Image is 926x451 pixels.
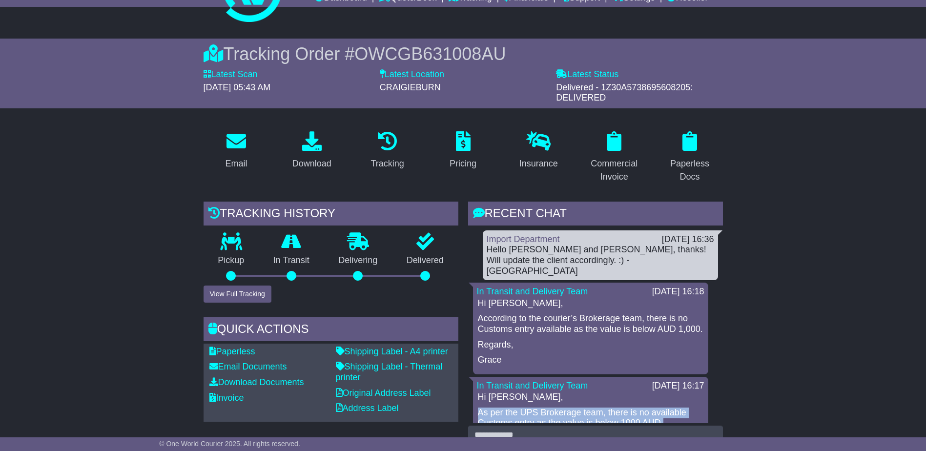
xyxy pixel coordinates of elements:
[204,202,458,228] div: Tracking history
[336,347,448,356] a: Shipping Label - A4 printer
[652,287,704,297] div: [DATE] 16:18
[370,157,404,170] div: Tracking
[487,245,714,276] div: Hello [PERSON_NAME] and [PERSON_NAME], thanks! Will update the client accordingly. :) -[GEOGRAPHI...
[450,157,476,170] div: Pricing
[209,377,304,387] a: Download Documents
[292,157,331,170] div: Download
[477,287,588,296] a: In Transit and Delivery Team
[468,202,723,228] div: RECENT CHAT
[663,157,717,184] div: Paperless Docs
[204,82,271,92] span: [DATE] 05:43 AM
[477,381,588,390] a: In Transit and Delivery Team
[380,69,444,80] label: Latest Location
[519,157,558,170] div: Insurance
[478,408,703,429] p: As per the UPS Brokerage team, there is no available Customs entry as the value is below 1000 AUD.
[478,392,703,403] p: Hi [PERSON_NAME],
[159,440,300,448] span: © One World Courier 2025. All rights reserved.
[204,317,458,344] div: Quick Actions
[336,388,431,398] a: Original Address Label
[209,393,244,403] a: Invoice
[478,313,703,334] p: According to the courier’s Brokerage team, there is no Customs entry available as the value is be...
[556,82,693,103] span: Delivered - 1Z30A5738695608205: DELIVERED
[487,234,560,244] a: Import Department
[204,69,258,80] label: Latest Scan
[588,157,641,184] div: Commercial Invoice
[513,128,564,174] a: Insurance
[392,255,458,266] p: Delivered
[204,286,271,303] button: View Full Tracking
[259,255,324,266] p: In Transit
[478,340,703,350] p: Regards,
[225,157,247,170] div: Email
[324,255,392,266] p: Delivering
[478,355,703,366] p: Grace
[556,69,618,80] label: Latest Status
[219,128,253,174] a: Email
[204,43,723,64] div: Tracking Order #
[443,128,483,174] a: Pricing
[364,128,410,174] a: Tracking
[657,128,723,187] a: Paperless Docs
[209,347,255,356] a: Paperless
[354,44,506,64] span: OWCGB631008AU
[336,403,399,413] a: Address Label
[380,82,441,92] span: CRAIGIEBURN
[478,298,703,309] p: Hi [PERSON_NAME],
[662,234,714,245] div: [DATE] 16:36
[581,128,647,187] a: Commercial Invoice
[336,362,443,382] a: Shipping Label - Thermal printer
[204,255,259,266] p: Pickup
[209,362,287,371] a: Email Documents
[652,381,704,391] div: [DATE] 16:17
[286,128,338,174] a: Download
